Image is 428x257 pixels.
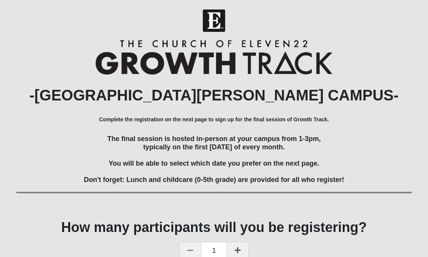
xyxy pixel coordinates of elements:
[84,176,344,183] span: Don't forget: Lunch and childcare (0-5th grade) are provided for all who register!
[99,116,329,122] b: Complete the registration on the next page to sign up for the final session of Growth Track.
[109,160,320,167] span: You will be able to select which date you prefer on the next page.
[203,9,225,32] img: Church of Eleven22 Logo
[16,219,412,235] h1: How many participants will you be registering?
[96,40,333,75] img: Growth Track Logo
[143,143,285,151] span: typically on the first [DATE] of every month.
[29,87,398,103] b: -[GEOGRAPHIC_DATA][PERSON_NAME] CAMPUS-
[107,135,321,143] span: The final session is hosted in-person at your campus from 1-3pm,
